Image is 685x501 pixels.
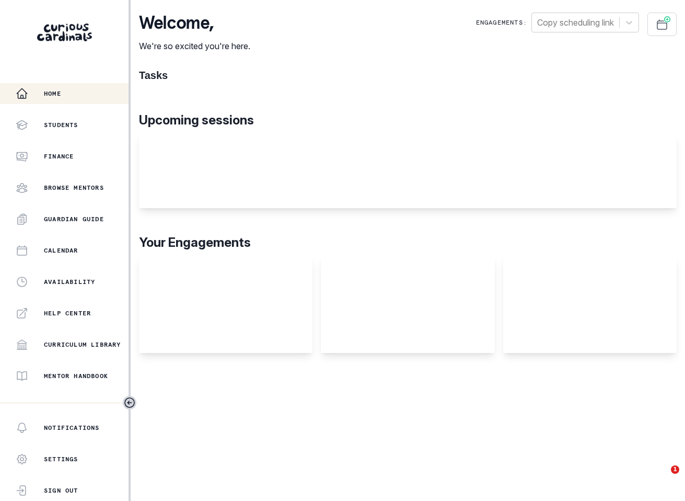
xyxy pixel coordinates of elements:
p: Upcoming sessions [139,111,677,130]
h1: Tasks [139,69,677,82]
p: Notifications [44,424,100,432]
iframe: Intercom live chat [649,465,675,491]
p: Home [44,89,61,98]
button: Toggle sidebar [123,396,136,409]
span: 1 [671,465,679,474]
img: Curious Cardinals Logo [37,24,92,41]
p: We're so excited you're here. [139,40,250,52]
p: Guardian Guide [44,215,104,223]
p: Finance [44,152,74,161]
p: Welcome , [139,13,250,33]
p: Help Center [44,309,91,317]
p: Settings [44,455,78,463]
button: Schedule Sessions [647,13,677,36]
p: Curriculum Library [44,340,121,349]
p: Calendar [44,246,78,255]
p: Students [44,121,78,129]
p: Sign Out [44,486,78,495]
p: Mentor Handbook [44,372,108,380]
p: Engagements: [476,18,527,27]
p: Availability [44,278,95,286]
p: Your Engagements [139,233,677,252]
p: Browse Mentors [44,184,104,192]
